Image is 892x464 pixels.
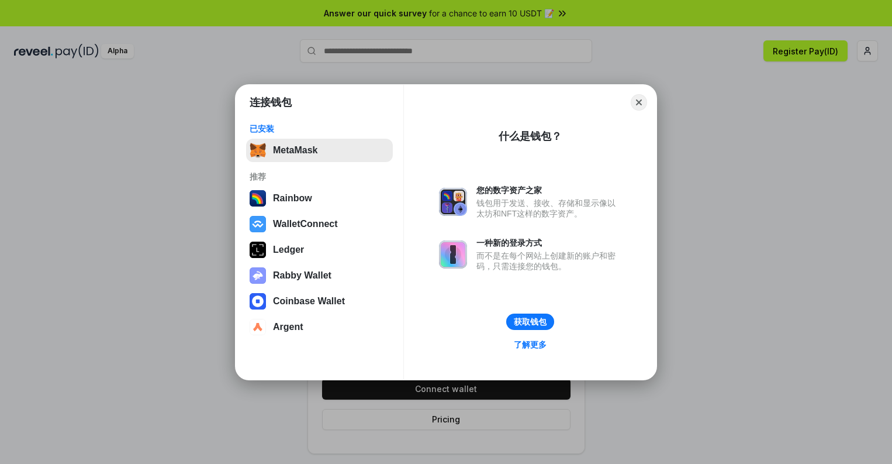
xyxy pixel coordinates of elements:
img: svg+xml,%3Csvg%20xmlns%3D%22http%3A%2F%2Fwww.w3.org%2F2000%2Fsvg%22%20fill%3D%22none%22%20viewBox... [439,240,467,269]
a: 了解更多 [507,337,554,352]
div: Ledger [273,245,304,255]
button: Rabby Wallet [246,264,393,287]
div: Rabby Wallet [273,270,331,281]
button: Rainbow [246,187,393,210]
button: Close [631,94,647,111]
img: svg+xml,%3Csvg%20xmlns%3D%22http%3A%2F%2Fwww.w3.org%2F2000%2Fsvg%22%20fill%3D%22none%22%20viewBox... [250,267,266,284]
img: svg+xml,%3Csvg%20xmlns%3D%22http%3A%2F%2Fwww.w3.org%2F2000%2Fsvg%22%20fill%3D%22none%22%20viewBox... [439,188,467,216]
div: Argent [273,322,303,332]
h1: 连接钱包 [250,95,292,109]
div: WalletConnect [273,219,338,229]
div: 您的数字资产之家 [476,185,621,195]
img: svg+xml,%3Csvg%20fill%3D%22none%22%20height%3D%2233%22%20viewBox%3D%220%200%2035%2033%22%20width%... [250,142,266,159]
div: 钱包用于发送、接收、存储和显示像以太坊和NFT这样的数字资产。 [476,198,621,219]
img: svg+xml,%3Csvg%20width%3D%2228%22%20height%3D%2228%22%20viewBox%3D%220%200%2028%2028%22%20fill%3D... [250,293,266,310]
button: Ledger [246,238,393,262]
div: 一种新的登录方式 [476,238,621,248]
div: MetaMask [273,145,317,156]
button: Argent [246,315,393,339]
button: 获取钱包 [506,314,554,330]
img: svg+xml,%3Csvg%20width%3D%2228%22%20height%3D%2228%22%20viewBox%3D%220%200%2028%2028%22%20fill%3D... [250,319,266,335]
div: 推荐 [250,171,389,182]
div: 而不是在每个网站上创建新的账户和密码，只需连接您的钱包。 [476,250,621,271]
div: Coinbase Wallet [273,296,345,307]
div: 已安装 [250,123,389,134]
button: WalletConnect [246,212,393,236]
img: svg+xml,%3Csvg%20width%3D%22120%22%20height%3D%22120%22%20viewBox%3D%220%200%20120%20120%22%20fil... [250,190,266,207]
img: svg+xml,%3Csvg%20xmlns%3D%22http%3A%2F%2Fwww.w3.org%2F2000%2Fsvg%22%20width%3D%2228%22%20height%3... [250,242,266,258]
div: Rainbow [273,193,312,204]
button: MetaMask [246,139,393,162]
button: Coinbase Wallet [246,290,393,313]
div: 了解更多 [514,339,547,350]
div: 获取钱包 [514,317,547,327]
div: 什么是钱包？ [499,129,562,143]
img: svg+xml,%3Csvg%20width%3D%2228%22%20height%3D%2228%22%20viewBox%3D%220%200%2028%2028%22%20fill%3D... [250,216,266,232]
